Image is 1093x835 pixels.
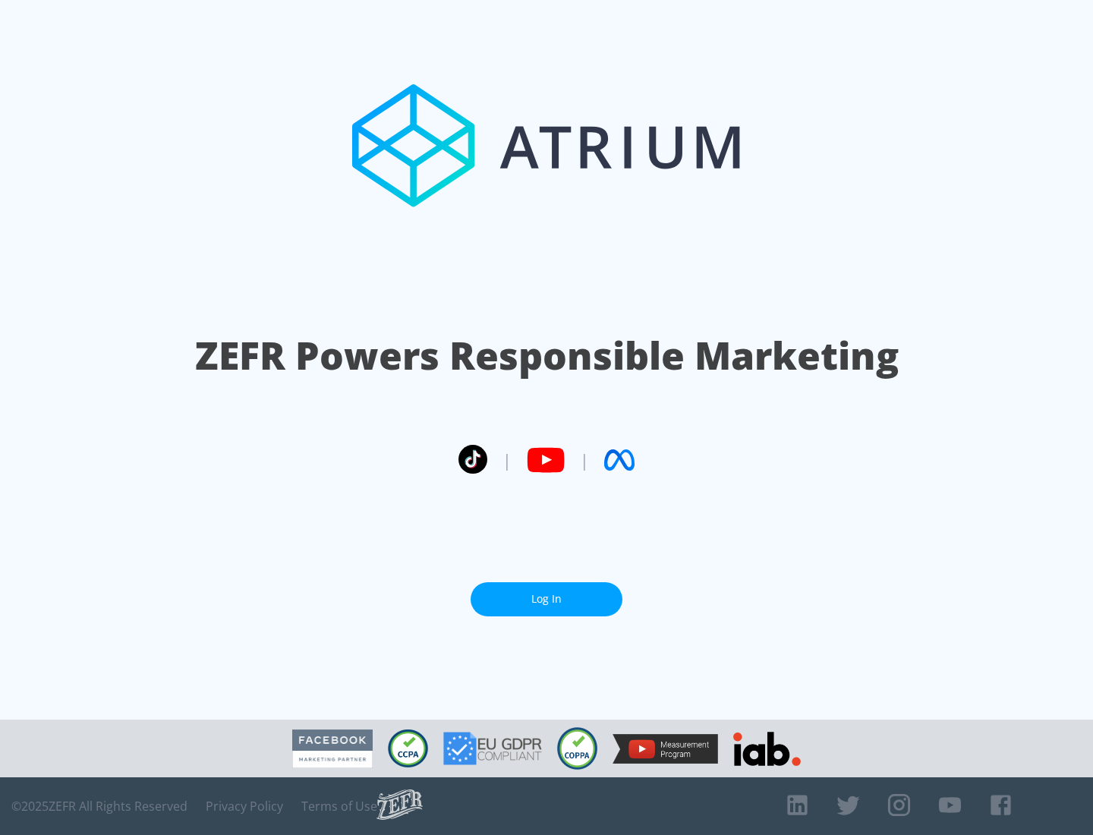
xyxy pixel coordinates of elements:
a: Terms of Use [301,799,377,814]
img: Facebook Marketing Partner [292,729,373,768]
a: Privacy Policy [206,799,283,814]
img: YouTube Measurement Program [613,734,718,764]
span: | [502,449,512,471]
span: © 2025 ZEFR All Rights Reserved [11,799,187,814]
h1: ZEFR Powers Responsible Marketing [195,329,899,382]
img: CCPA Compliant [388,729,428,767]
img: IAB [733,732,801,766]
img: GDPR Compliant [443,732,542,765]
span: | [580,449,589,471]
a: Log In [471,582,622,616]
img: COPPA Compliant [557,727,597,770]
